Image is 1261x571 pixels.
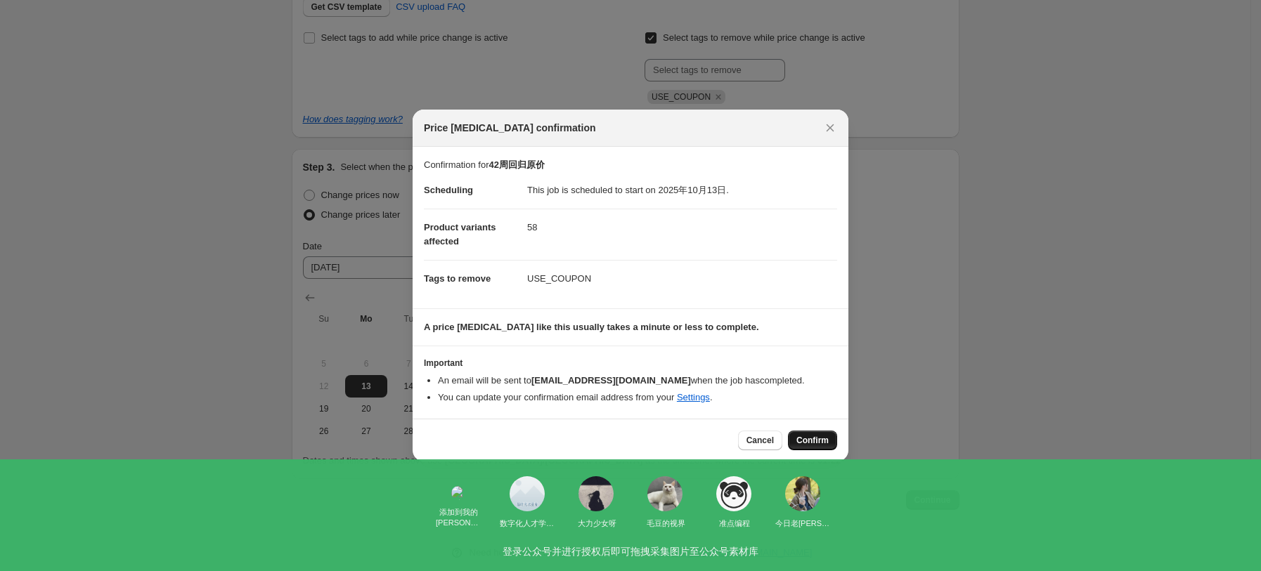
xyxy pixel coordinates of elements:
b: 42周回归原价 [489,159,544,170]
dd: USE_COUPON [527,260,837,297]
p: Confirmation for [424,158,837,172]
button: Close [820,118,840,138]
span: Price [MEDICAL_DATA] confirmation [424,121,596,135]
a: Settings [677,392,710,402]
span: Confirm [796,435,829,446]
li: An email will be sent to when the job has completed . [438,374,837,388]
button: Confirm [788,431,837,450]
dd: This job is scheduled to start on 2025年10月13日. [527,172,837,209]
b: A price [MEDICAL_DATA] like this usually takes a minute or less to complete. [424,322,759,332]
li: You can update your confirmation email address from your . [438,390,837,405]
dd: 58 [527,209,837,246]
h3: Important [424,357,837,369]
span: Tags to remove [424,273,491,284]
span: Cancel [746,435,774,446]
span: Product variants affected [424,222,496,247]
span: Scheduling [424,185,473,195]
b: [EMAIL_ADDRESS][DOMAIN_NAME] [531,375,691,386]
button: Cancel [738,431,782,450]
